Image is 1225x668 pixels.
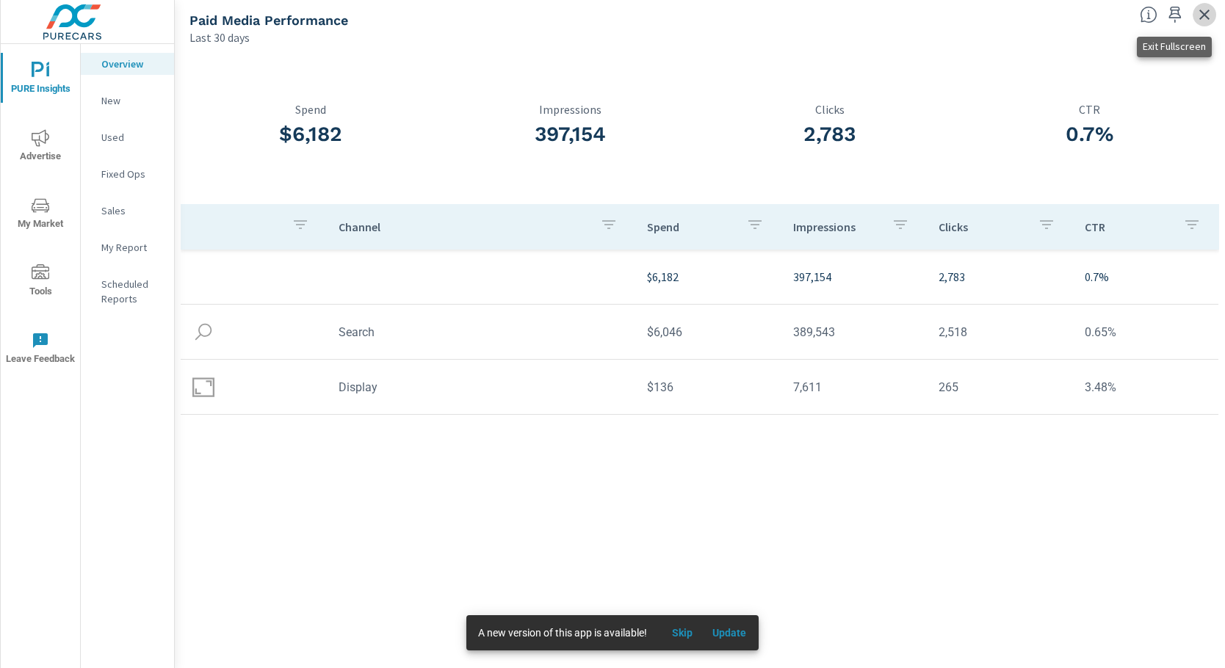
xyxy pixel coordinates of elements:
[81,90,174,112] div: New
[1073,313,1219,351] td: 0.65%
[700,103,960,116] p: Clicks
[659,621,706,645] button: Skip
[781,369,928,406] td: 7,611
[478,627,647,639] span: A new version of this app is available!
[192,321,214,343] img: icon-search.svg
[665,626,700,639] span: Skip
[1085,219,1172,234] p: CTR
[81,163,174,185] div: Fixed Ops
[781,313,928,351] td: 389,543
[327,369,636,406] td: Display
[5,62,76,98] span: PURE Insights
[1140,6,1157,23] span: Understand performance metrics over the selected time range.
[712,626,747,639] span: Update
[189,12,348,28] h5: Paid Media Performance
[635,369,781,406] td: $136
[192,376,214,398] img: icon-display.svg
[939,268,1061,286] p: 2,783
[5,197,76,233] span: My Market
[927,369,1073,406] td: 265
[181,103,441,116] p: Spend
[81,200,174,222] div: Sales
[101,240,162,255] p: My Report
[706,621,753,645] button: Update
[1085,268,1207,286] p: 0.7%
[647,268,770,286] p: $6,182
[101,203,162,218] p: Sales
[441,103,701,116] p: Impressions
[939,219,1026,234] p: Clicks
[793,219,881,234] p: Impressions
[81,53,174,75] div: Overview
[793,268,916,286] p: 397,154
[81,236,174,258] div: My Report
[101,57,162,71] p: Overview
[1073,369,1219,406] td: 3.48%
[1,44,80,382] div: nav menu
[327,313,636,351] td: Search
[960,122,1220,147] h3: 0.7%
[101,167,162,181] p: Fixed Ops
[81,126,174,148] div: Used
[1163,3,1187,26] span: Save this to your personalized report
[927,313,1073,351] td: 2,518
[101,130,162,145] p: Used
[635,313,781,351] td: $6,046
[81,273,174,310] div: Scheduled Reports
[101,93,162,108] p: New
[5,264,76,300] span: Tools
[181,122,441,147] h3: $6,182
[189,29,250,46] p: Last 30 days
[5,332,76,368] span: Leave Feedback
[700,122,960,147] h3: 2,783
[5,129,76,165] span: Advertise
[647,219,734,234] p: Spend
[339,219,589,234] p: Channel
[101,277,162,306] p: Scheduled Reports
[960,103,1220,116] p: CTR
[441,122,701,147] h3: 397,154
